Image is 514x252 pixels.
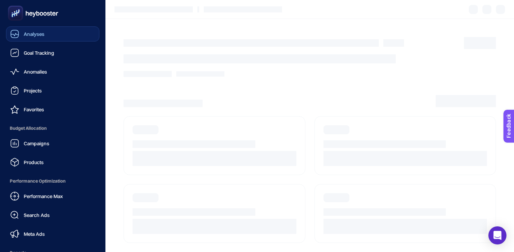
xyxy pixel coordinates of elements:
a: Projects [6,83,99,98]
a: Campaigns [6,136,99,151]
span: Favorites [24,106,44,112]
a: Meta Ads [6,226,99,241]
span: Search Ads [24,212,50,218]
span: Goal Tracking [24,50,54,56]
span: Anomalies [24,69,47,75]
a: Performance Max [6,189,99,204]
span: Campaigns [24,140,49,146]
span: Budget Allocation [6,121,99,136]
span: Performance Optimization [6,174,99,189]
a: Products [6,155,99,170]
span: Meta Ads [24,231,45,237]
a: Analyses [6,26,99,41]
a: Anomalies [6,64,99,79]
a: Favorites [6,102,99,117]
a: Goal Tracking [6,45,99,60]
span: Products [24,159,44,165]
span: Projects [24,88,42,94]
span: Feedback [5,2,29,8]
div: Open Intercom Messenger [488,226,506,244]
span: Performance Max [24,193,63,199]
a: Search Ads [6,207,99,223]
span: Analyses [24,31,44,37]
